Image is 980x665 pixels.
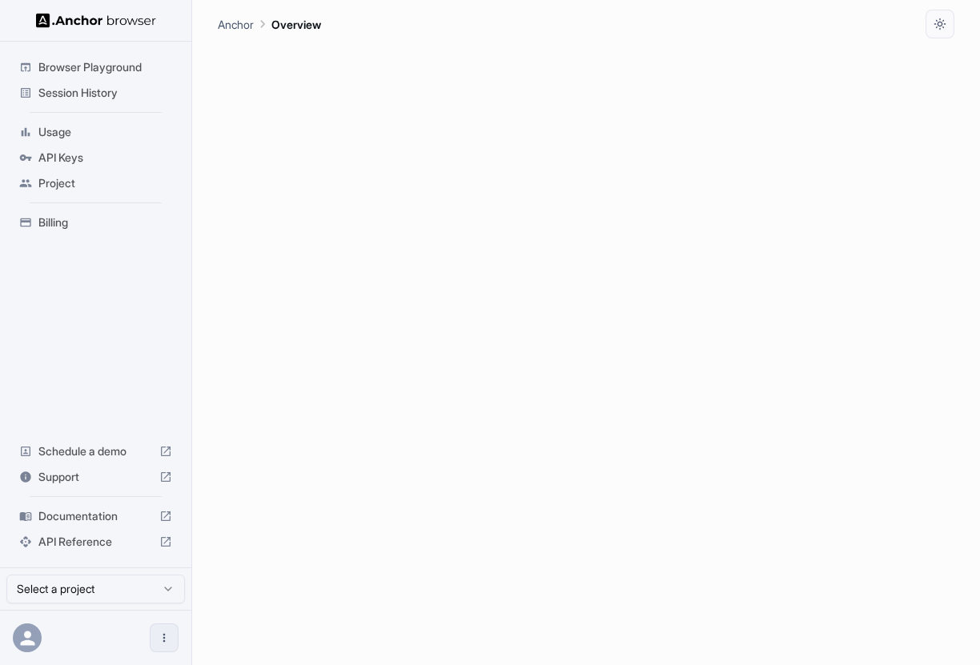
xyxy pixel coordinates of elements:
[13,119,179,145] div: Usage
[13,210,179,235] div: Billing
[13,439,179,464] div: Schedule a demo
[13,464,179,490] div: Support
[38,59,172,75] span: Browser Playground
[38,85,172,101] span: Session History
[38,214,172,230] span: Billing
[218,16,254,33] p: Anchor
[36,13,156,28] img: Anchor Logo
[150,623,179,652] button: Open menu
[38,508,153,524] span: Documentation
[13,80,179,106] div: Session History
[13,529,179,555] div: API Reference
[13,54,179,80] div: Browser Playground
[13,170,179,196] div: Project
[38,150,172,166] span: API Keys
[13,145,179,170] div: API Keys
[38,534,153,550] span: API Reference
[38,443,153,459] span: Schedule a demo
[38,469,153,485] span: Support
[218,15,321,33] nav: breadcrumb
[13,503,179,529] div: Documentation
[38,124,172,140] span: Usage
[38,175,172,191] span: Project
[271,16,321,33] p: Overview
